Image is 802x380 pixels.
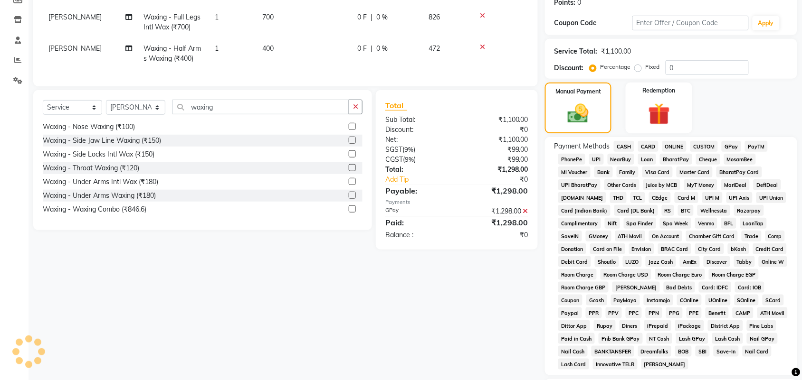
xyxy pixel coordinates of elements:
span: CGST [385,155,403,164]
span: NearBuy [608,154,635,165]
span: Razorpay [734,205,764,216]
span: UOnline [706,295,731,306]
span: Room Charge USD [601,269,651,280]
span: SCard [763,295,784,306]
span: Dittor App [558,320,590,331]
div: Paid: [378,217,457,228]
span: Card M [675,192,698,203]
span: 0 % [376,12,388,22]
span: CAMP [733,307,754,318]
span: Room Charge EGP [709,269,759,280]
div: ₹1,298.00 [457,165,535,175]
span: bKash [728,243,749,254]
label: Manual Payment [555,87,601,96]
div: ₹0 [470,175,535,185]
span: MyT Money [684,179,717,190]
span: | [371,12,372,22]
span: iPrepaid [644,320,671,331]
span: CEdge [649,192,671,203]
img: _gift.svg [641,101,677,128]
span: 9% [404,146,413,153]
span: Discover [704,256,730,267]
span: ONLINE [662,141,687,152]
div: ( ) [378,145,457,155]
div: ₹1,100.00 [457,135,535,145]
span: Waxing - Half Arms Waxing (₹400) [143,44,201,63]
span: [PERSON_NAME] [612,282,660,293]
label: Fixed [646,63,660,71]
span: Visa Card [642,167,673,177]
span: UPI [589,154,604,165]
span: Gcash [586,295,607,306]
div: Net: [378,135,457,145]
span: LUZO [623,256,642,267]
span: District App [708,320,743,331]
span: Shoutlo [595,256,619,267]
span: Room Charge Euro [655,269,706,280]
span: 0 F [357,44,367,54]
span: 700 [262,13,274,21]
span: [PERSON_NAME] [48,13,102,21]
span: SOnline [735,295,759,306]
div: ₹1,298.00 [457,206,535,216]
div: Waxing - Under Arms Waxing (₹180) [43,191,156,201]
div: ₹1,298.00 [457,185,535,196]
span: Nail GPay [747,333,778,344]
div: Balance : [378,230,457,240]
span: Trade [742,231,762,241]
span: BharatPay Card [716,167,762,177]
div: Coupon Code [554,18,632,28]
div: ₹99.00 [457,155,535,165]
input: Search or Scan [172,100,349,114]
span: Paid in Cash [558,333,595,344]
div: Sub Total: [378,115,457,125]
span: 1 [215,44,219,53]
span: Card: IOB [735,282,764,293]
div: Waxing - Side Locks Intl Wax (₹150) [43,149,154,159]
span: Loan [638,154,656,165]
span: 472 [429,44,440,53]
span: [PERSON_NAME] [641,359,689,370]
span: SBI [696,346,710,357]
span: Room Charge GBP [558,282,609,293]
div: Payable: [378,185,457,196]
div: Waxing - Throat Waxing (₹120) [43,163,139,173]
div: ₹0 [457,125,535,135]
div: ( ) [378,155,457,165]
span: City Card [695,243,724,254]
span: 400 [262,44,274,53]
span: BFL [721,218,736,229]
span: CARD [638,141,659,152]
span: CUSTOM [690,141,718,152]
span: Benefit [706,307,729,318]
span: RS [662,205,675,216]
span: Chamber Gift Card [686,231,738,241]
label: Percentage [601,63,631,71]
span: Lash Cash [712,333,743,344]
span: Spa Week [660,218,691,229]
div: Waxing - Waxing Combo (₹846.6) [43,204,146,214]
span: Nail Card [743,346,772,357]
img: _cash.svg [561,102,595,126]
span: ATH Movil [757,307,788,318]
span: TCL [630,192,646,203]
span: PPN [646,307,662,318]
span: Pine Labs [747,320,777,331]
span: THD [610,192,627,203]
span: Paypal [558,307,582,318]
span: 826 [429,13,440,21]
span: DefiDeal [754,179,781,190]
label: Redemption [643,86,676,95]
span: PPR [586,307,602,318]
span: Room Charge [558,269,597,280]
button: Apply [753,16,780,30]
span: Bank [594,167,613,177]
span: Payment Methods [554,141,610,151]
span: On Account [649,231,682,241]
div: ₹1,100.00 [457,115,535,125]
span: Diners [620,320,641,331]
span: UPI M [702,192,723,203]
div: Waxing - Side Jaw Line Waxing (₹150) [43,136,161,146]
span: Master Card [677,167,713,177]
span: MariDeal [721,179,750,190]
